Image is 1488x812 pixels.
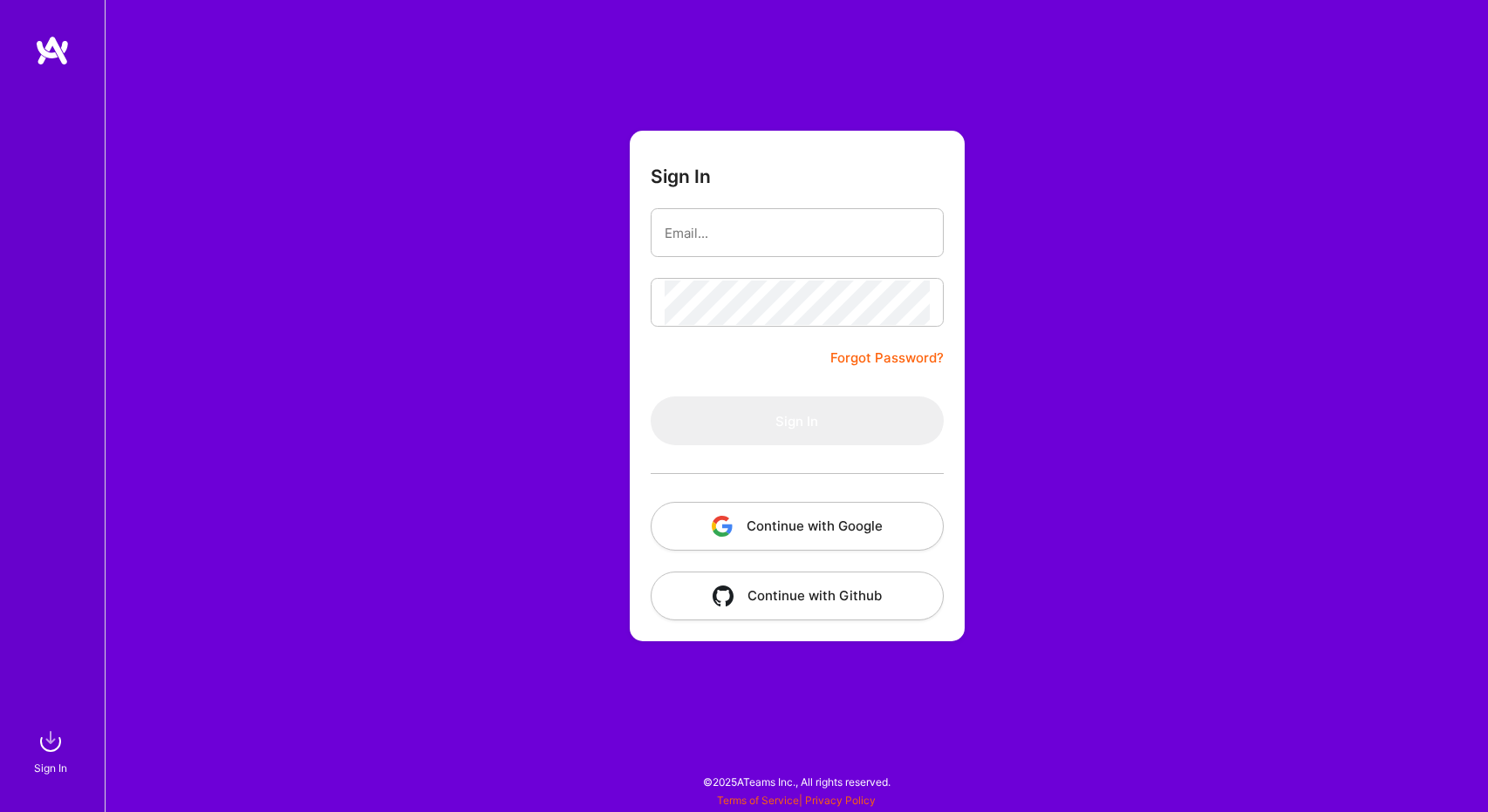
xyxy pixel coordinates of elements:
[830,348,944,369] a: Forgot Password?
[35,35,70,66] img: logo
[651,502,944,551] button: Continue with Google
[651,396,944,445] button: Sign In
[33,724,68,759] img: sign in
[717,794,799,807] a: Terms of Service
[651,572,944,620] button: Continue with Github
[34,759,67,777] div: Sign In
[105,760,1488,803] div: © 2025 ATeams Inc., All rights reserved.
[717,794,876,807] span: |
[805,794,876,807] a: Privacy Policy
[37,724,68,777] a: sign inSign In
[651,166,711,187] h3: Sign In
[712,516,733,537] img: icon
[665,211,930,255] input: Email...
[713,585,734,606] img: icon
